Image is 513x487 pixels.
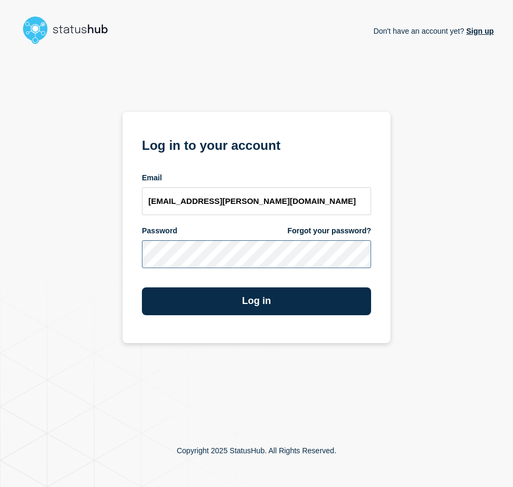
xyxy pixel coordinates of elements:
[142,173,162,183] span: Email
[142,287,371,315] button: Log in
[142,187,371,215] input: email input
[19,13,121,47] img: StatusHub logo
[464,27,494,35] a: Sign up
[142,134,371,154] h1: Log in to your account
[288,226,371,236] a: Forgot your password?
[177,446,336,455] p: Copyright 2025 StatusHub. All Rights Reserved.
[142,226,177,236] span: Password
[142,240,371,268] input: password input
[373,18,494,44] p: Don't have an account yet?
